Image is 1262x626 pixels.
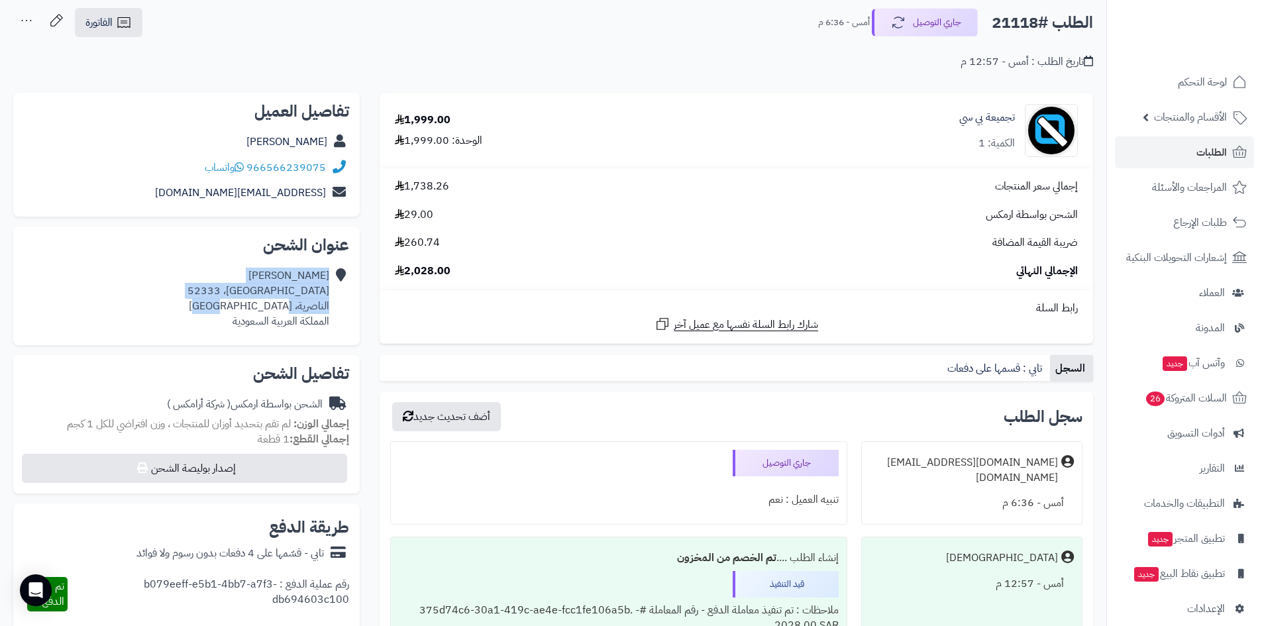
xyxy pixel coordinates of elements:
button: جاري التوصيل [872,9,978,36]
a: إشعارات التحويلات البنكية [1115,242,1254,274]
span: المدونة [1196,319,1225,337]
div: تاريخ الطلب : أمس - 12:57 م [961,54,1093,70]
h2: تفاصيل العميل [24,103,349,119]
span: تطبيق نقاط البيع [1133,564,1225,583]
div: [DEMOGRAPHIC_DATA] [946,550,1058,566]
a: العملاء [1115,277,1254,309]
div: 1,999.00 [395,113,450,128]
a: [PERSON_NAME] [246,134,327,150]
a: وآتس آبجديد [1115,347,1254,379]
span: 29.00 [395,207,433,223]
a: شارك رابط السلة نفسها مع عميل آخر [655,316,818,333]
a: تجميعة بي سي [959,110,1015,125]
span: الطلبات [1196,143,1227,162]
b: تم الخصم من المخزون [677,550,776,566]
a: [EMAIL_ADDRESS][DOMAIN_NAME] [155,185,326,201]
span: الشحن بواسطة ارمكس [986,207,1078,223]
span: التطبيقات والخدمات [1144,494,1225,513]
h2: الطلب #21118 [992,9,1093,36]
span: 1,738.26 [395,179,449,194]
button: إصدار بوليصة الشحن [22,454,347,483]
a: التطبيقات والخدمات [1115,488,1254,519]
img: no_image-90x90.png [1025,104,1077,157]
strong: إجمالي القطع: [289,431,349,447]
span: الإجمالي النهائي [1016,264,1078,279]
h2: تفاصيل الشحن [24,366,349,382]
span: الإعدادات [1187,600,1225,618]
span: جديد [1148,532,1173,547]
div: Open Intercom Messenger [20,574,52,606]
button: أضف تحديث جديد [392,402,501,431]
a: طلبات الإرجاع [1115,207,1254,238]
span: الأقسام والمنتجات [1154,108,1227,127]
span: 260.74 [395,235,440,250]
span: العملاء [1199,284,1225,302]
a: المراجعات والأسئلة [1115,172,1254,203]
span: التقارير [1200,459,1225,478]
span: أدوات التسويق [1167,424,1225,443]
span: ( شركة أرامكس ) [167,396,231,412]
div: [PERSON_NAME] [GEOGRAPHIC_DATA]، 52333 الناصرية، [GEOGRAPHIC_DATA] المملكة العربية السعودية [187,268,329,329]
a: الإعدادات [1115,593,1254,625]
div: رقم عملية الدفع : b079eeff-e5b1-4bb7-a7f3-db694603c100 [68,577,349,611]
small: 1 قطعة [258,431,349,447]
a: الطلبات [1115,136,1254,168]
span: إجمالي سعر المنتجات [995,179,1078,194]
span: 26 [1146,391,1165,406]
a: تطبيق نقاط البيعجديد [1115,558,1254,590]
span: الفاتورة [85,15,113,30]
div: الوحدة: 1,999.00 [395,133,482,148]
span: السلات المتروكة [1145,389,1227,407]
div: الكمية: 1 [978,136,1015,151]
div: رابط السلة [385,301,1088,316]
a: تابي : قسمها على دفعات [942,355,1050,382]
a: لوحة التحكم [1115,66,1254,98]
div: جاري التوصيل [733,450,839,476]
h2: عنوان الشحن [24,237,349,253]
a: أدوات التسويق [1115,417,1254,449]
span: وآتس آب [1161,354,1225,372]
a: تطبيق المتجرجديد [1115,523,1254,554]
a: التقارير [1115,452,1254,484]
span: جديد [1163,356,1187,371]
div: تنبيه العميل : نعم [399,487,838,513]
h2: طريقة الدفع [269,519,349,535]
span: طلبات الإرجاع [1173,213,1227,232]
div: [DOMAIN_NAME][EMAIL_ADDRESS][DOMAIN_NAME] [870,455,1058,486]
span: ضريبة القيمة المضافة [992,235,1078,250]
a: المدونة [1115,312,1254,344]
h3: سجل الطلب [1004,409,1082,425]
span: المراجعات والأسئلة [1152,178,1227,197]
span: إشعارات التحويلات البنكية [1126,248,1227,267]
a: 966566239075 [246,160,326,176]
span: تم الدفع [42,578,64,609]
span: تطبيق المتجر [1147,529,1225,548]
div: تابي - قسّمها على 4 دفعات بدون رسوم ولا فوائد [136,546,324,561]
div: الشحن بواسطة ارمكس [167,397,323,412]
div: أمس - 12:57 م [870,571,1074,597]
span: لم تقم بتحديد أوزان للمنتجات ، وزن افتراضي للكل 1 كجم [67,416,291,432]
span: شارك رابط السلة نفسها مع عميل آخر [674,317,818,333]
span: جديد [1134,567,1159,582]
a: السجل [1050,355,1093,382]
div: قيد التنفيذ [733,571,839,598]
strong: إجمالي الوزن: [293,416,349,432]
a: الفاتورة [75,8,142,37]
img: logo-2.png [1172,36,1249,64]
div: إنشاء الطلب .... [399,545,838,571]
small: أمس - 6:36 م [818,16,870,29]
a: واتساب [205,160,244,176]
span: 2,028.00 [395,264,450,279]
a: السلات المتروكة26 [1115,382,1254,414]
div: أمس - 6:36 م [870,490,1074,516]
span: لوحة التحكم [1178,73,1227,91]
